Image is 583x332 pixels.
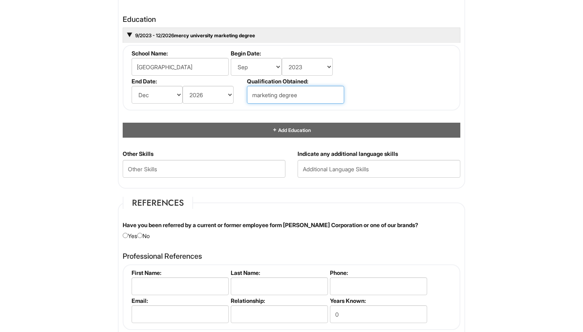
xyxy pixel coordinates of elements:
[123,160,285,178] input: Other Skills
[123,252,460,260] h4: Professional References
[132,269,228,276] label: First Name:
[231,269,327,276] label: Last Name:
[132,50,228,57] label: School Name:
[231,297,327,304] label: Relationship:
[298,150,398,158] label: Indicate any additional language skills
[132,297,228,304] label: Email:
[123,221,418,229] label: Have you been referred by a current or former employee form [PERSON_NAME] Corporation or one of o...
[330,297,426,304] label: Years Known:
[132,78,244,85] label: End Date:
[123,15,460,23] h4: Education
[247,78,343,85] label: Qualification Obtained:
[134,32,174,38] span: 9/2023 - 12/2026
[298,160,460,178] input: Additional Language Skills
[123,150,153,158] label: Other Skills
[330,269,426,276] label: Phone:
[231,50,343,57] label: Begin Date:
[134,32,255,38] a: 9/2023 - 12/2026mercy university marketing degree
[277,127,311,133] span: Add Education
[272,127,311,133] a: Add Education
[117,221,466,240] div: Yes No
[123,197,193,209] legend: References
